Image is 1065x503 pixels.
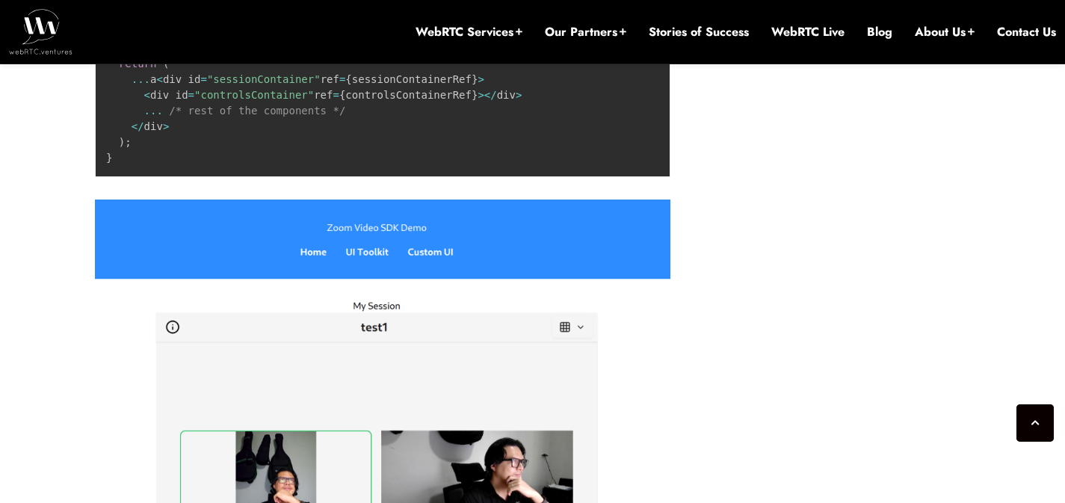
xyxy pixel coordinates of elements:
span: / [490,89,496,101]
span: > [478,73,484,85]
span: } [106,152,112,164]
span: "sessionContainer" [207,73,321,85]
a: Contact Us [997,24,1056,40]
a: Blog [867,24,892,40]
span: / [138,120,143,132]
img: WebRTC.ventures [9,9,72,54]
a: About Us [915,24,975,40]
a: WebRTC Live [771,24,845,40]
span: ... [144,105,163,117]
a: Stories of Success [649,24,749,40]
span: "controlsContainer" [194,89,314,101]
span: > [478,89,484,101]
span: /* rest of the components */ [169,105,345,117]
span: ... [132,73,150,85]
span: = [188,89,194,101]
span: = [339,73,345,85]
span: { [345,73,351,85]
span: < [132,120,138,132]
span: } [472,73,478,85]
span: { [339,89,345,101]
span: = [333,89,339,101]
span: = [200,73,206,85]
span: > [516,89,522,101]
span: < [156,73,162,85]
span: } [472,89,478,101]
a: Our Partners [545,24,626,40]
a: WebRTC Services [416,24,522,40]
span: < [484,89,490,101]
span: > [163,120,169,132]
span: < [144,89,150,101]
span: ; [125,136,131,148]
span: ) [119,136,125,148]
